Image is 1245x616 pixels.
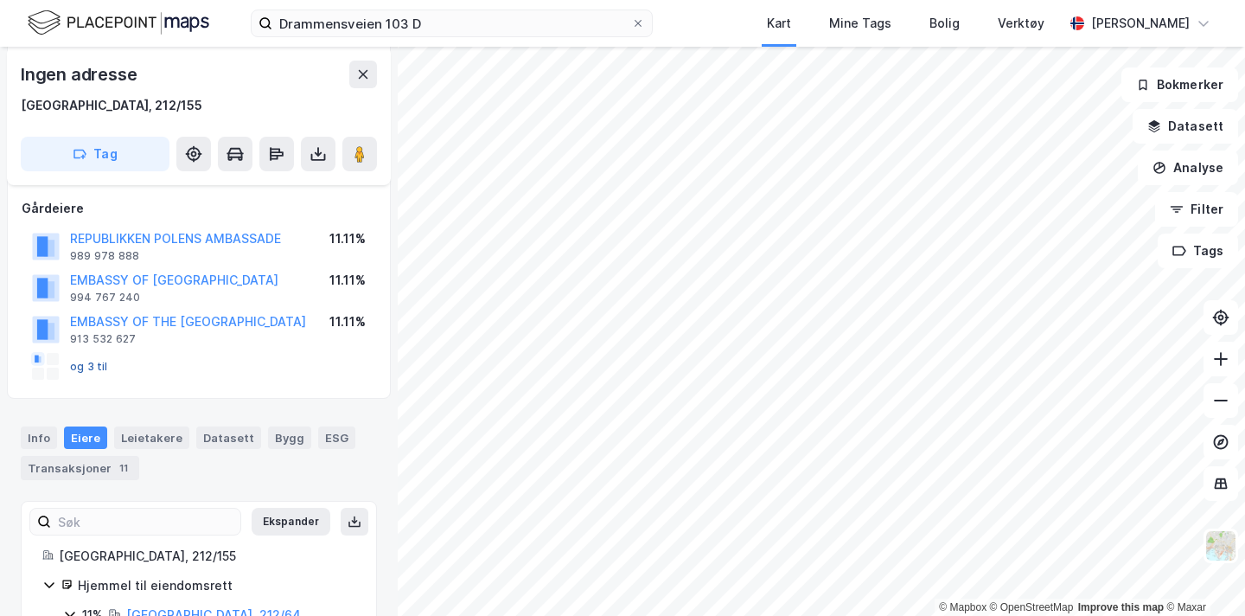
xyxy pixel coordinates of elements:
a: Improve this map [1078,601,1164,613]
div: Bolig [929,13,960,34]
a: Mapbox [939,601,986,613]
div: Info [21,427,57,449]
div: Kart [767,13,791,34]
button: Analyse [1138,151,1238,185]
input: Søk på adresse, matrikkel, gårdeiere, leietakere eller personer [272,10,631,36]
div: 913 532 627 [70,332,136,346]
div: Mine Tags [829,13,891,34]
div: Eiere [64,427,107,449]
div: Transaksjoner [21,456,139,480]
input: Søk [51,509,240,535]
div: Ingen adresse [21,61,140,88]
div: [GEOGRAPHIC_DATA], 212/155 [21,95,202,116]
button: Ekspander [252,508,330,536]
div: 11.11% [329,311,366,332]
div: Gårdeiere [22,198,376,219]
div: 989 978 888 [70,249,139,263]
a: OpenStreetMap [990,601,1074,613]
img: logo.f888ab2527a4732fd821a326f86c7f29.svg [28,8,209,38]
div: Kontrollprogram for chat [1159,533,1245,616]
div: 11.11% [329,228,366,249]
button: Tags [1158,234,1238,268]
div: 994 767 240 [70,291,140,305]
button: Tag [21,137,169,171]
button: Bokmerker [1121,67,1238,102]
div: Leietakere [114,427,189,449]
img: Z [1204,529,1237,562]
div: Datasett [196,427,261,449]
div: Bygg [268,427,311,449]
div: Hjemmel til eiendomsrett [78,575,355,596]
button: Filter [1155,192,1238,227]
div: [PERSON_NAME] [1091,13,1190,34]
div: 11.11% [329,270,366,291]
div: 11 [115,459,132,477]
div: ESG [318,427,355,449]
iframe: Chat Widget [1159,533,1245,616]
div: Verktøy [998,13,1044,34]
button: Datasett [1133,109,1238,144]
div: [GEOGRAPHIC_DATA], 212/155 [59,546,355,567]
